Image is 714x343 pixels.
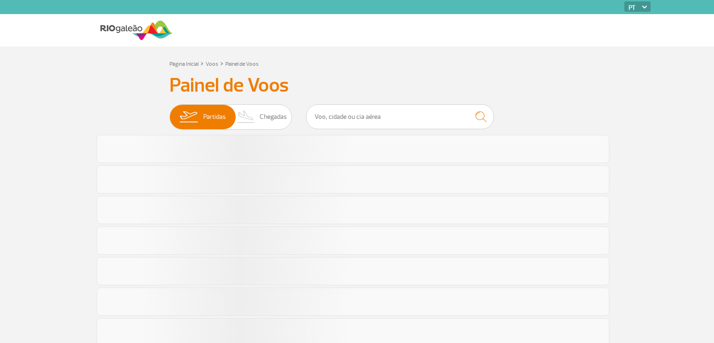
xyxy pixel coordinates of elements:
a: Página Inicial [169,61,199,68]
h3: Painel de Voos [169,74,545,97]
span: Chegadas [260,105,287,129]
span: Partidas [203,105,226,129]
img: slider-embarque [174,105,203,129]
input: Voo, cidade ou cia aérea [306,104,494,129]
img: slider-desembarque [232,105,260,129]
a: > [200,58,204,69]
a: Painel de Voos [225,61,259,68]
a: > [220,58,223,69]
a: Voos [206,61,218,68]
